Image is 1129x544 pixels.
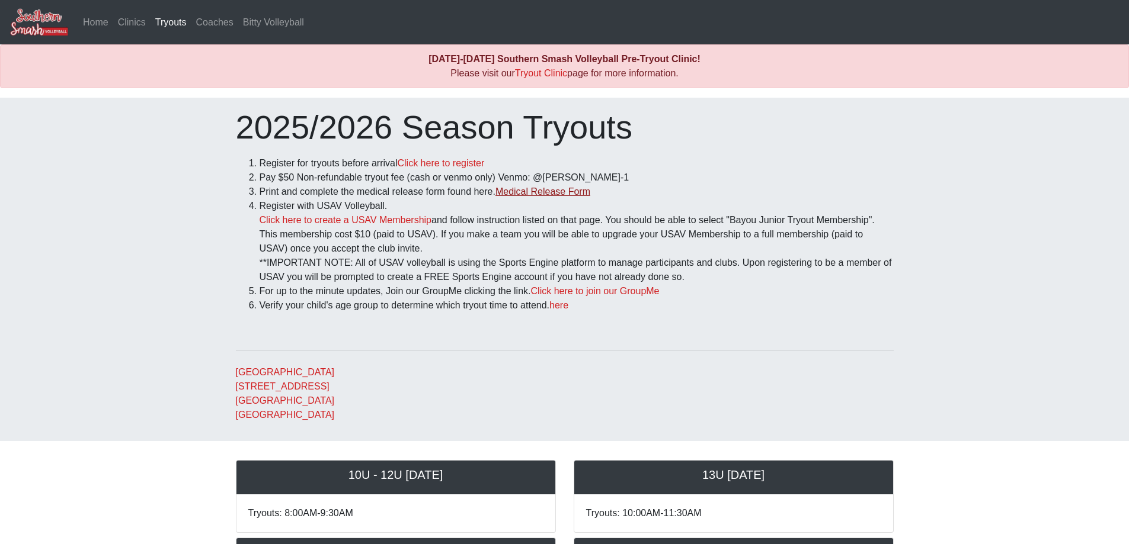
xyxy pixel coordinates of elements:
[495,186,590,197] a: Medical Release Form
[78,11,113,34] a: Home
[236,367,335,420] a: [GEOGRAPHIC_DATA][STREET_ADDRESS][GEOGRAPHIC_DATA][GEOGRAPHIC_DATA]
[586,468,881,482] h5: 13U [DATE]
[191,11,238,34] a: Coaches
[260,170,894,185] li: Pay $50 Non-refundable tryout fee (cash or venmo only) Venmo: @[PERSON_NAME]-1
[113,11,151,34] a: Clinics
[151,11,191,34] a: Tryouts
[248,506,543,520] p: Tryouts: 8:00AM-9:30AM
[397,158,484,168] a: Click here to register
[260,215,431,225] a: Click here to create a USAV Membership
[260,185,894,199] li: Print and complete the medical release form found here.
[428,54,701,64] b: [DATE]-[DATE] Southern Smash Volleyball Pre-Tryout Clinic!
[9,8,69,37] img: Southern Smash Volleyball
[260,199,894,284] li: Register with USAV Volleyball. and follow instruction listed on that page. You should be able to ...
[260,298,894,313] li: Verify your child's age group to determine which tryout time to attend.
[515,68,567,78] a: Tryout Clinic
[260,156,894,170] li: Register for tryouts before arrival
[236,107,894,147] h1: 2025/2026 Season Tryouts
[248,468,543,482] h5: 10U - 12U [DATE]
[586,506,881,520] p: Tryouts: 10:00AM-11:30AM
[531,286,660,296] a: Click here to join our GroupMe
[260,284,894,298] li: For up to the minute updates, Join our GroupMe clicking the link.
[238,11,309,34] a: Bitty Volleyball
[549,300,568,310] a: here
